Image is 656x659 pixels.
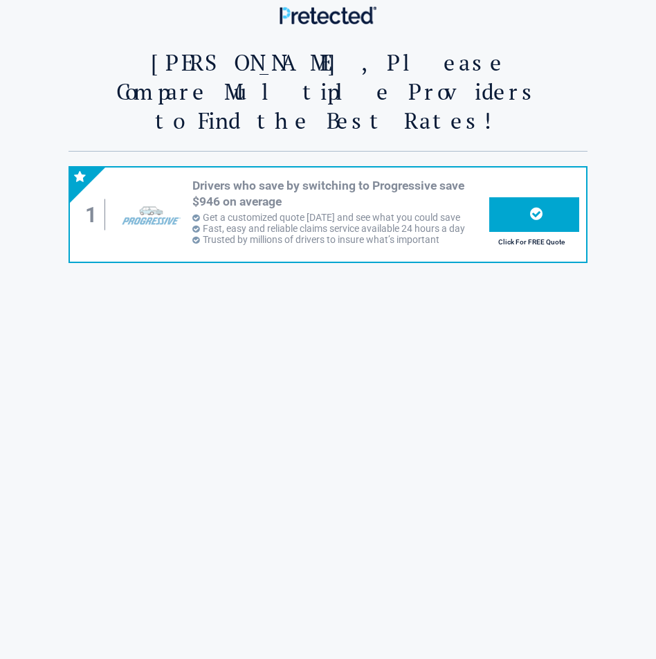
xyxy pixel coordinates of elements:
[192,223,489,234] li: Fast, easy and reliable claims service available 24 hours a day
[117,198,185,231] img: progressive's logo
[84,199,105,231] div: 1
[192,234,489,245] li: Trusted by millions of drivers to insure what’s important
[192,178,489,210] h3: Drivers who save by switching to Progressive save $946 on average
[112,48,545,135] h2: [PERSON_NAME], Please Compare Multiple Providers to Find the Best Rates!
[489,238,574,246] h2: Click For FREE Quote
[192,212,489,223] li: Get a customized quote [DATE] and see what you could save
[280,6,376,24] img: Main Logo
